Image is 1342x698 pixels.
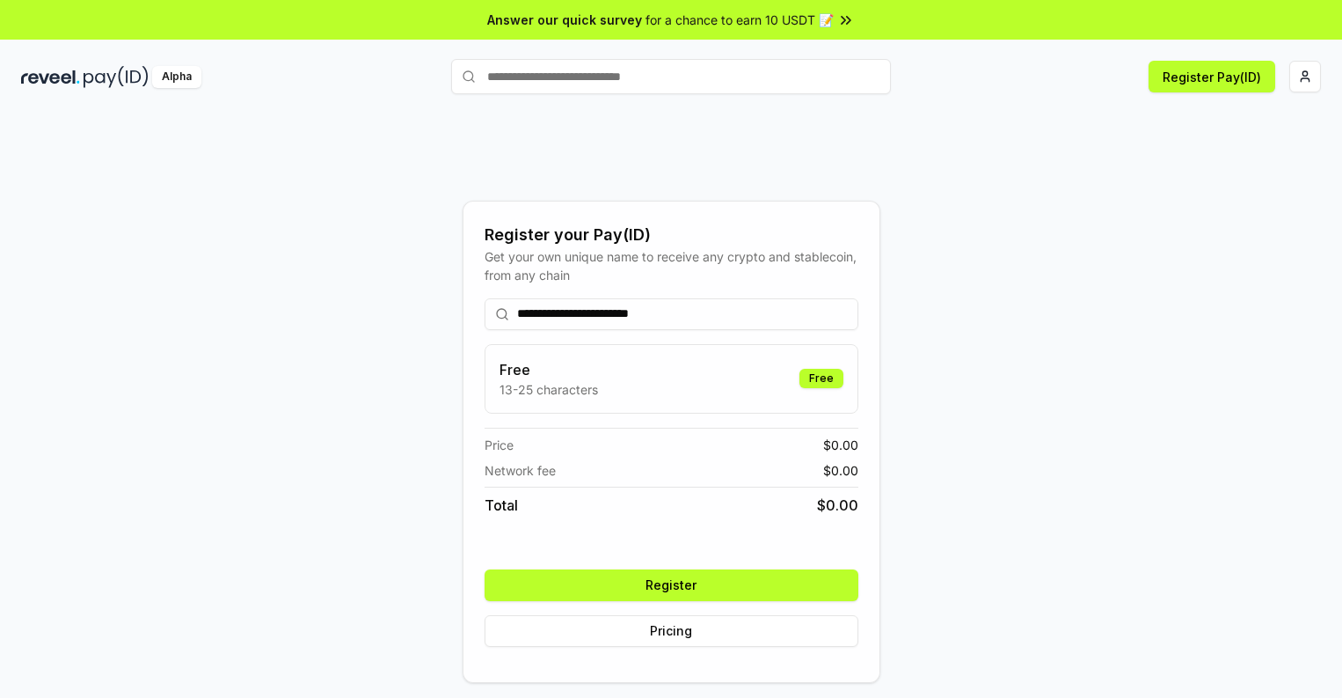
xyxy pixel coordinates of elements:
[485,247,858,284] div: Get your own unique name to receive any crypto and stablecoin, from any chain
[500,359,598,380] h3: Free
[823,436,858,454] span: $ 0.00
[823,461,858,480] span: $ 0.00
[485,569,858,601] button: Register
[500,380,598,399] p: 13-25 characters
[1149,61,1275,92] button: Register Pay(ID)
[645,11,834,29] span: for a chance to earn 10 USDT 📝
[485,461,556,480] span: Network fee
[817,495,858,516] span: $ 0.00
[485,436,514,454] span: Price
[21,66,80,88] img: reveel_dark
[485,615,858,647] button: Pricing
[152,66,201,88] div: Alpha
[487,11,642,29] span: Answer our quick survey
[485,495,518,516] span: Total
[84,66,149,88] img: pay_id
[799,369,843,388] div: Free
[485,223,858,247] div: Register your Pay(ID)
